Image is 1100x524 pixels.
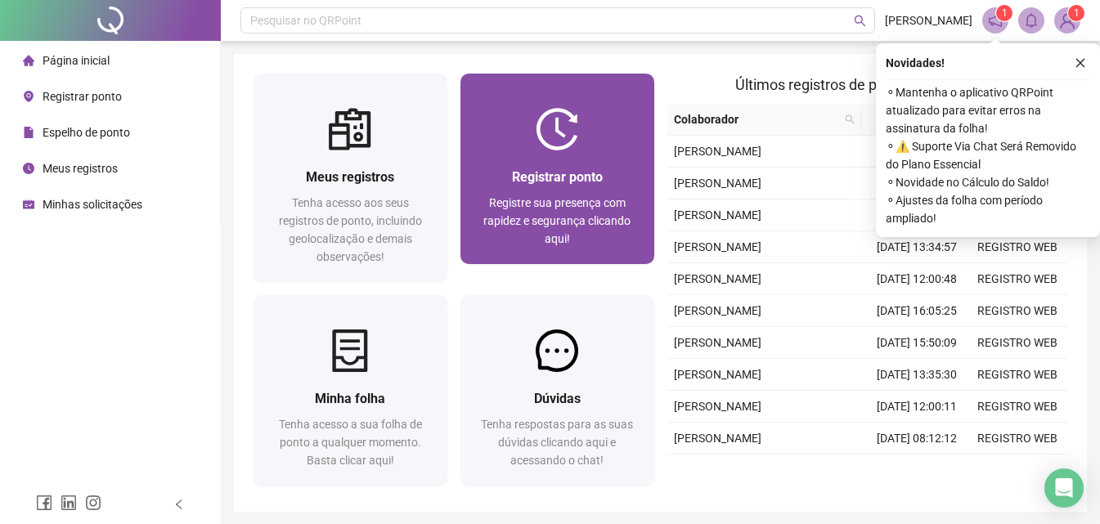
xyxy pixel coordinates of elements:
[23,127,34,138] span: file
[867,231,967,263] td: [DATE] 13:34:57
[867,423,967,455] td: [DATE] 08:12:12
[861,104,959,136] th: Data/Hora
[868,110,939,128] span: Data/Hora
[483,196,631,245] span: Registre sua presença com rapidez e segurança clicando aqui!
[23,163,34,174] span: clock-circle
[674,145,761,158] span: [PERSON_NAME]
[43,126,130,139] span: Espelho de ponto
[867,391,967,423] td: [DATE] 12:00:11
[854,15,866,27] span: search
[534,391,581,406] span: Dúvidas
[968,327,1067,359] td: REGISTRO WEB
[968,359,1067,391] td: REGISTRO WEB
[23,199,34,210] span: schedule
[867,359,967,391] td: [DATE] 13:35:30
[867,199,967,231] td: [DATE] 15:45:59
[674,336,761,349] span: [PERSON_NAME]
[968,423,1067,455] td: REGISTRO WEB
[886,173,1090,191] span: ⚬ Novidade no Cálculo do Saldo!
[23,91,34,102] span: environment
[61,495,77,511] span: linkedin
[315,391,385,406] span: Minha folha
[886,83,1090,137] span: ⚬ Mantenha o aplicativo QRPoint atualizado para evitar erros na assinatura da folha!
[885,11,972,29] span: [PERSON_NAME]
[279,418,422,467] span: Tenha acesso a sua folha de ponto a qualquer momento. Basta clicar aqui!
[968,231,1067,263] td: REGISTRO WEB
[23,55,34,66] span: home
[996,5,1012,21] sup: 1
[674,177,761,190] span: [PERSON_NAME]
[43,90,122,103] span: Registrar ponto
[674,272,761,285] span: [PERSON_NAME]
[481,418,633,467] span: Tenha respostas para as suas dúvidas clicando aqui e acessando o chat!
[867,295,967,327] td: [DATE] 16:05:25
[867,168,967,199] td: [DATE] 16:02:13
[460,74,654,264] a: Registrar pontoRegistre sua presença com rapidez e segurança clicando aqui!
[1002,7,1008,19] span: 1
[988,13,1003,28] span: notification
[1024,13,1039,28] span: bell
[173,499,185,510] span: left
[43,54,110,67] span: Página inicial
[867,263,967,295] td: [DATE] 12:00:48
[867,455,967,486] td: [DATE] 18:00:27
[968,263,1067,295] td: REGISTRO WEB
[886,191,1090,227] span: ⚬ Ajustes da folha com período ampliado!
[674,432,761,445] span: [PERSON_NAME]
[254,74,447,282] a: Meus registrosTenha acesso aos seus registros de ponto, incluindo geolocalização e demais observa...
[886,137,1090,173] span: ⚬ ⚠️ Suporte Via Chat Será Removido do Plano Essencial
[886,54,945,72] span: Novidades !
[674,110,838,128] span: Colaborador
[867,136,967,168] td: [DATE] 18:00:16
[460,295,654,486] a: DúvidasTenha respostas para as suas dúvidas clicando aqui e acessando o chat!
[968,455,1067,486] td: REGISTRO WEB
[842,107,858,132] span: search
[85,495,101,511] span: instagram
[968,295,1067,327] td: REGISTRO WEB
[968,391,1067,423] td: REGISTRO WEB
[43,198,142,211] span: Minhas solicitações
[674,400,761,413] span: [PERSON_NAME]
[674,240,761,253] span: [PERSON_NAME]
[735,76,999,93] span: Últimos registros de ponto sincronizados
[1068,5,1084,21] sup: Atualize o seu contato no menu Meus Dados
[674,368,761,381] span: [PERSON_NAME]
[512,169,603,185] span: Registrar ponto
[1055,8,1080,33] img: 89297
[36,495,52,511] span: facebook
[674,208,761,222] span: [PERSON_NAME]
[867,327,967,359] td: [DATE] 15:50:09
[1044,468,1084,508] div: Open Intercom Messenger
[1074,7,1080,19] span: 1
[43,162,118,175] span: Meus registros
[306,169,394,185] span: Meus registros
[279,196,422,263] span: Tenha acesso aos seus registros de ponto, incluindo geolocalização e demais observações!
[674,304,761,317] span: [PERSON_NAME]
[845,114,855,124] span: search
[254,295,447,486] a: Minha folhaTenha acesso a sua folha de ponto a qualquer momento. Basta clicar aqui!
[1075,57,1086,69] span: close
